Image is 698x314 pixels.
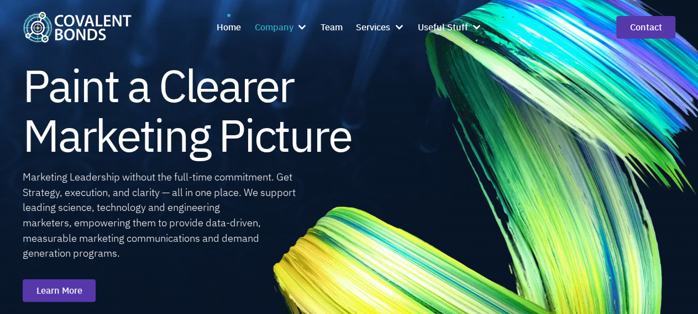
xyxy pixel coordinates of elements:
[23,12,132,42] img: Covalent Bonds White / Teal Logo
[418,14,482,41] div: Useful Stuff
[23,169,298,261] div: Marketing Leadership without the full-time commitment. Get Strategy, execution, and clarity — all...
[533,195,698,314] iframe: Chat Widget
[23,61,351,161] h1: Paint a Clearer Marketing Picture
[254,20,293,34] div: Company
[217,20,241,34] div: Home
[23,12,132,42] a: home
[321,20,343,34] div: Team
[356,14,404,41] div: Services
[616,16,675,39] a: contact
[356,20,390,34] div: Services
[321,14,343,41] a: Team
[254,14,307,41] div: Company
[23,279,96,302] a: Learn More
[418,20,468,34] div: Useful Stuff
[217,14,241,41] a: Home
